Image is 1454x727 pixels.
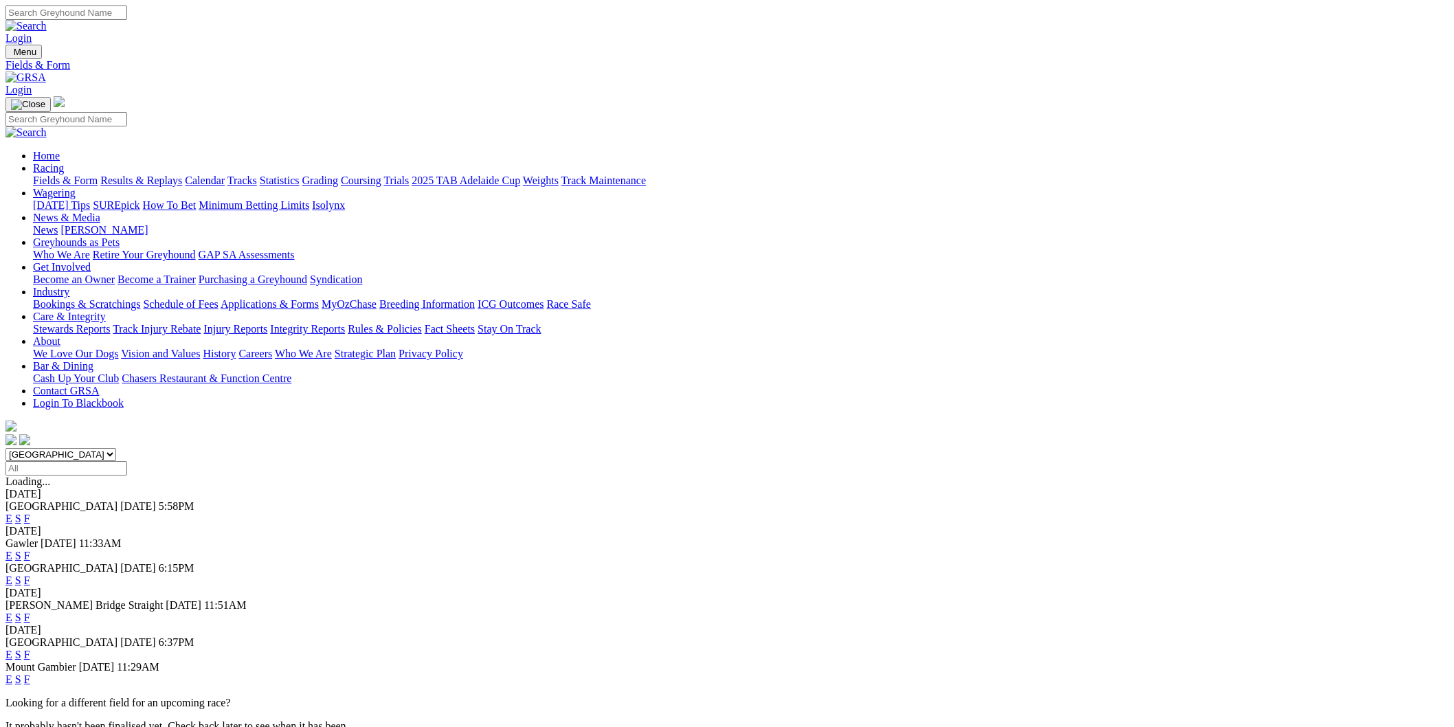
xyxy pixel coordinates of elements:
[33,224,1449,236] div: News & Media
[5,513,12,524] a: E
[117,661,159,673] span: 11:29AM
[523,175,559,186] a: Weights
[33,150,60,161] a: Home
[5,525,1449,537] div: [DATE]
[33,249,1449,261] div: Greyhounds as Pets
[5,537,38,549] span: Gawler
[24,612,30,623] a: F
[203,323,267,335] a: Injury Reports
[546,298,590,310] a: Race Safe
[24,550,30,561] a: F
[199,199,309,211] a: Minimum Betting Limits
[33,175,98,186] a: Fields & Form
[33,162,64,174] a: Racing
[33,175,1449,187] div: Racing
[120,636,156,648] span: [DATE]
[159,562,194,574] span: 6:15PM
[93,249,196,260] a: Retire Your Greyhound
[478,323,541,335] a: Stay On Track
[33,311,106,322] a: Care & Integrity
[33,273,1449,286] div: Get Involved
[41,537,76,549] span: [DATE]
[270,323,345,335] a: Integrity Reports
[15,612,21,623] a: S
[5,71,46,84] img: GRSA
[310,273,362,285] a: Syndication
[54,96,65,107] img: logo-grsa-white.png
[5,574,12,586] a: E
[15,574,21,586] a: S
[159,636,194,648] span: 6:37PM
[143,199,197,211] a: How To Bet
[143,298,218,310] a: Schedule of Fees
[33,372,119,384] a: Cash Up Your Club
[166,599,201,611] span: [DATE]
[79,661,115,673] span: [DATE]
[275,348,332,359] a: Who We Are
[260,175,300,186] a: Statistics
[5,112,127,126] input: Search
[478,298,544,310] a: ICG Outcomes
[33,199,90,211] a: [DATE] Tips
[15,513,21,524] a: S
[24,574,30,586] a: F
[5,636,118,648] span: [GEOGRAPHIC_DATA]
[302,175,338,186] a: Grading
[5,97,51,112] button: Toggle navigation
[33,236,120,248] a: Greyhounds as Pets
[33,372,1449,385] div: Bar & Dining
[24,513,30,524] a: F
[33,212,100,223] a: News & Media
[159,500,194,512] span: 5:58PM
[60,224,148,236] a: [PERSON_NAME]
[33,360,93,372] a: Bar & Dining
[122,372,291,384] a: Chasers Restaurant & Function Centre
[33,323,110,335] a: Stewards Reports
[100,175,182,186] a: Results & Replays
[5,476,50,487] span: Loading...
[79,537,122,549] span: 11:33AM
[199,273,307,285] a: Purchasing a Greyhound
[5,562,118,574] span: [GEOGRAPHIC_DATA]
[312,199,345,211] a: Isolynx
[33,273,115,285] a: Become an Owner
[5,84,32,96] a: Login
[204,599,247,611] span: 11:51AM
[5,661,76,673] span: Mount Gambier
[5,550,12,561] a: E
[322,298,377,310] a: MyOzChase
[5,59,1449,71] a: Fields & Form
[379,298,475,310] a: Breeding Information
[33,397,124,409] a: Login To Blackbook
[5,500,118,512] span: [GEOGRAPHIC_DATA]
[11,99,45,110] img: Close
[5,697,1449,709] p: Looking for a different field for an upcoming race?
[5,587,1449,599] div: [DATE]
[238,348,272,359] a: Careers
[33,298,140,310] a: Bookings & Scratchings
[33,261,91,273] a: Get Involved
[33,385,99,396] a: Contact GRSA
[15,649,21,660] a: S
[93,199,139,211] a: SUREpick
[5,599,163,611] span: [PERSON_NAME] Bridge Straight
[120,562,156,574] span: [DATE]
[33,224,58,236] a: News
[33,187,76,199] a: Wagering
[33,335,60,347] a: About
[15,673,21,685] a: S
[33,298,1449,311] div: Industry
[120,500,156,512] span: [DATE]
[33,199,1449,212] div: Wagering
[33,249,90,260] a: Who We Are
[203,348,236,359] a: History
[15,550,21,561] a: S
[24,673,30,685] a: F
[185,175,225,186] a: Calendar
[33,348,118,359] a: We Love Our Dogs
[33,323,1449,335] div: Care & Integrity
[341,175,381,186] a: Coursing
[199,249,295,260] a: GAP SA Assessments
[121,348,200,359] a: Vision and Values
